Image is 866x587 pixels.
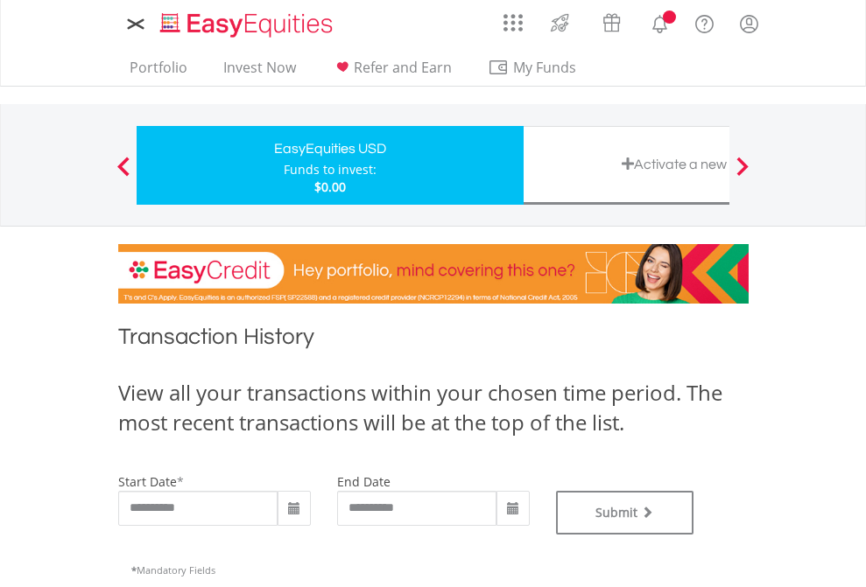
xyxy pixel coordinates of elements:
a: Home page [153,4,340,39]
div: Funds to invest: [284,161,377,178]
a: FAQ's and Support [682,4,727,39]
img: grid-menu-icon.svg [503,13,523,32]
img: vouchers-v2.svg [597,9,626,37]
label: end date [337,473,391,490]
img: EasyCredit Promotion Banner [118,244,749,304]
span: Mandatory Fields [131,563,215,577]
a: AppsGrid [492,4,534,32]
a: My Profile [727,4,771,43]
button: Previous [106,165,141,183]
span: $0.00 [314,178,346,195]
span: Refer and Earn [354,58,452,77]
img: EasyEquities_Logo.png [157,10,340,39]
a: Invest Now [216,59,303,86]
h1: Transaction History [118,321,749,360]
label: start date [118,473,177,490]
a: Refer and Earn [325,59,459,86]
button: Next [725,165,760,183]
span: My Funds [488,56,602,79]
div: EasyEquities USD [147,136,513,161]
a: Vouchers [586,4,637,37]
a: Notifications [637,4,682,39]
a: Portfolio [123,59,194,86]
img: thrive-v2.svg [546,9,574,37]
div: View all your transactions within your chosen time period. The most recent transactions will be a... [118,378,749,438]
button: Submit [556,491,694,535]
